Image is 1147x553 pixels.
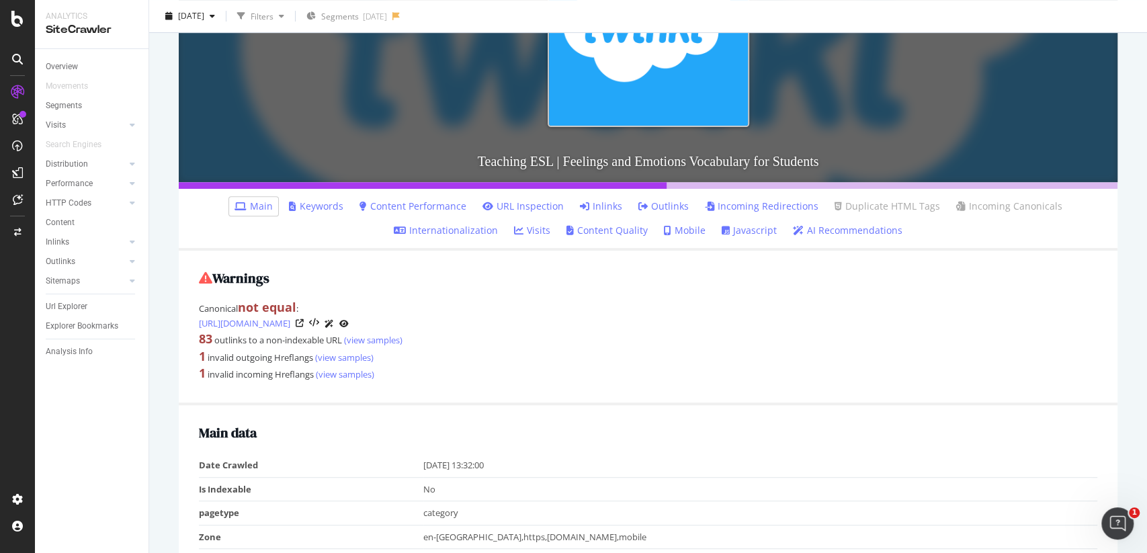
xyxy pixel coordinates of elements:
[160,5,220,27] button: [DATE]
[199,316,290,330] a: [URL][DOMAIN_NAME]
[199,348,1097,366] div: invalid outgoing Hreflangs
[46,216,75,230] div: Content
[46,177,93,191] div: Performance
[793,224,902,237] a: AI Recommendations
[46,22,138,38] div: SiteCrawler
[238,299,296,315] strong: not equal
[46,60,139,74] a: Overview
[394,224,498,237] a: Internationalization
[232,5,290,27] button: Filters
[321,11,359,22] span: Segments
[199,365,206,381] strong: 1
[1129,507,1140,518] span: 1
[46,118,126,132] a: Visits
[46,300,87,314] div: Url Explorer
[199,331,212,347] strong: 83
[566,224,648,237] a: Content Quality
[664,224,706,237] a: Mobile
[46,235,69,249] div: Inlinks
[46,157,126,171] a: Distribution
[289,200,343,213] a: Keywords
[46,274,80,288] div: Sitemaps
[705,200,818,213] a: Incoming Redirections
[46,235,126,249] a: Inlinks
[46,118,66,132] div: Visits
[199,425,1097,440] h2: Main data
[423,525,1097,549] td: en-[GEOGRAPHIC_DATA],https,[DOMAIN_NAME],mobile
[314,368,374,380] a: (view samples)
[363,11,387,22] div: [DATE]
[423,477,1097,501] td: No
[46,300,139,314] a: Url Explorer
[296,319,304,327] a: Visit Online Page
[46,79,101,93] a: Movements
[199,525,423,549] td: Zone
[956,200,1062,213] a: Incoming Canonicals
[46,196,126,210] a: HTTP Codes
[199,454,423,477] td: Date Crawled
[199,331,1097,348] div: outlinks to a non-indexable URL
[835,200,940,213] a: Duplicate HTML Tags
[1101,507,1134,540] iframe: Intercom live chat
[482,200,564,213] a: URL Inspection
[199,299,1097,331] div: Canonical :
[46,177,126,191] a: Performance
[46,11,138,22] div: Analytics
[46,99,82,113] div: Segments
[46,138,101,152] div: Search Engines
[359,200,466,213] a: Content Performance
[46,274,126,288] a: Sitemaps
[309,318,319,328] button: View HTML Source
[46,255,126,269] a: Outlinks
[46,79,88,93] div: Movements
[178,10,204,22] span: 2025 Jan. 18th
[423,501,1097,525] td: category
[514,224,550,237] a: Visits
[46,345,93,359] div: Analysis Info
[199,348,206,364] strong: 1
[199,365,1097,382] div: invalid incoming Hreflangs
[235,200,273,213] a: Main
[638,200,689,213] a: Outlinks
[46,255,75,269] div: Outlinks
[179,140,1117,182] h3: Teaching ESL | Feelings and Emotions Vocabulary for Students
[199,271,1097,286] h2: Warnings
[199,477,423,501] td: Is Indexable
[46,60,78,74] div: Overview
[301,5,392,27] button: Segments[DATE]
[46,157,88,171] div: Distribution
[722,224,777,237] a: Javascript
[46,99,139,113] a: Segments
[339,316,349,331] a: URL Inspection
[46,345,139,359] a: Analysis Info
[580,200,622,213] a: Inlinks
[342,334,402,346] a: (view samples)
[46,138,115,152] a: Search Engines
[423,454,1097,477] td: [DATE] 13:32:00
[46,216,139,230] a: Content
[46,319,139,333] a: Explorer Bookmarks
[46,319,118,333] div: Explorer Bookmarks
[251,10,273,22] div: Filters
[199,501,423,525] td: pagetype
[46,196,91,210] div: HTTP Codes
[325,316,334,331] a: AI Url Details
[313,351,374,364] a: (view samples)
